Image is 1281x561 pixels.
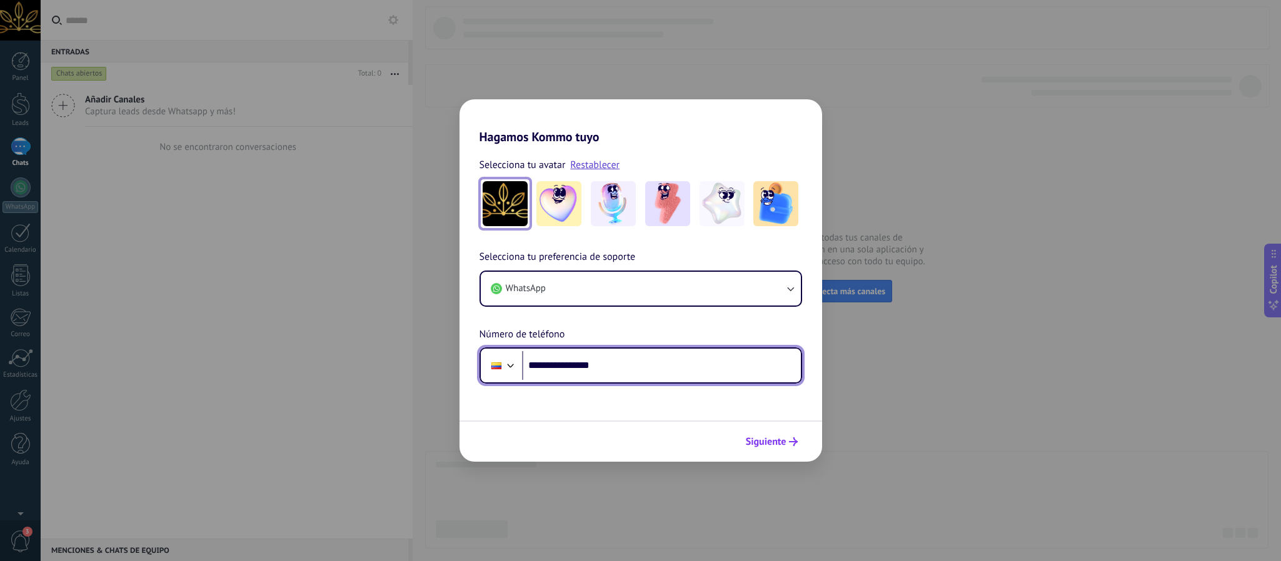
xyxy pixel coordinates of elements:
img: -2.jpeg [591,181,636,226]
span: Selecciona tu preferencia de soporte [480,249,636,266]
button: Siguiente [740,431,803,452]
span: Siguiente [746,437,786,446]
img: -4.jpeg [700,181,745,226]
h2: Hagamos Kommo tuyo [460,99,822,144]
span: Número de teléfono [480,327,565,343]
img: -5.jpeg [753,181,798,226]
img: -1.jpeg [536,181,581,226]
button: WhatsApp [481,272,801,305]
img: -3.jpeg [645,181,690,226]
a: Restablecer [570,159,620,171]
div: Colombia: + 57 [485,352,508,379]
span: WhatsApp [506,282,546,295]
span: Selecciona tu avatar [480,157,566,173]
